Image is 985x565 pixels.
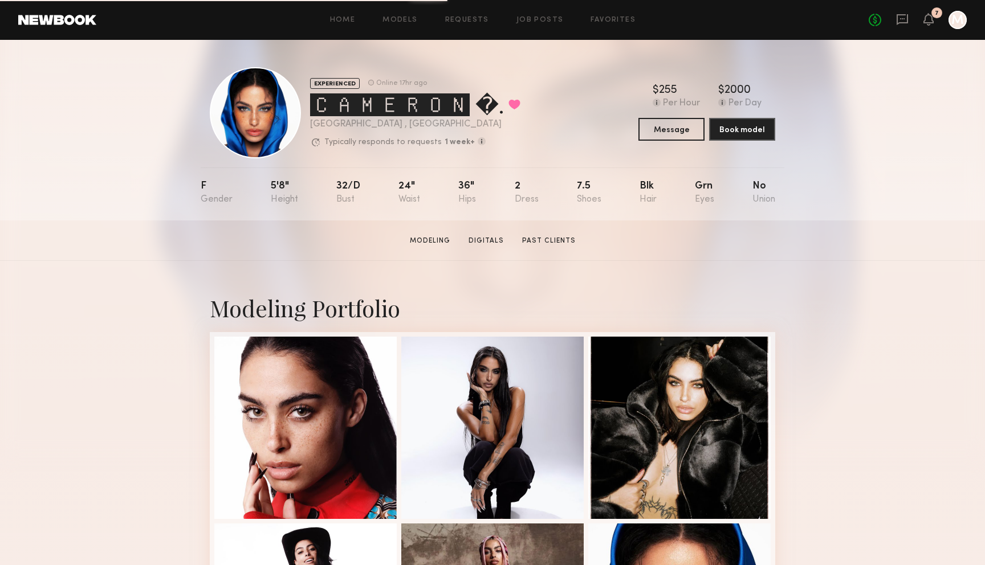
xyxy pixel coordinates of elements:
[271,181,298,204] div: 5'8"
[515,181,539,204] div: 2
[640,181,657,204] div: Blk
[310,78,360,89] div: EXPERIENCED
[718,85,724,96] div: $
[310,89,520,119] div: 🅲🅰🅼🅴🆁🅾🅽 �.
[516,17,564,24] a: Job Posts
[376,80,427,87] div: Online 17hr ago
[445,138,475,146] b: 1 week+
[638,118,705,141] button: Message
[752,181,775,204] div: No
[709,118,775,141] button: Book model
[458,181,476,204] div: 36"
[324,138,442,146] p: Typically responds to requests
[653,85,659,96] div: $
[659,85,677,96] div: 255
[330,17,356,24] a: Home
[695,181,714,204] div: Grn
[518,236,580,246] a: Past Clients
[935,10,939,17] div: 7
[949,11,967,29] a: M
[405,236,455,246] a: Modeling
[210,293,775,323] div: Modeling Portfolio
[663,99,700,109] div: Per Hour
[398,181,420,204] div: 24"
[577,181,601,204] div: 7.5
[445,17,489,24] a: Requests
[728,99,762,109] div: Per Day
[336,181,360,204] div: 32/d
[724,85,751,96] div: 2000
[310,120,520,129] div: [GEOGRAPHIC_DATA] , [GEOGRAPHIC_DATA]
[464,236,508,246] a: Digitals
[591,17,636,24] a: Favorites
[201,181,233,204] div: F
[382,17,417,24] a: Models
